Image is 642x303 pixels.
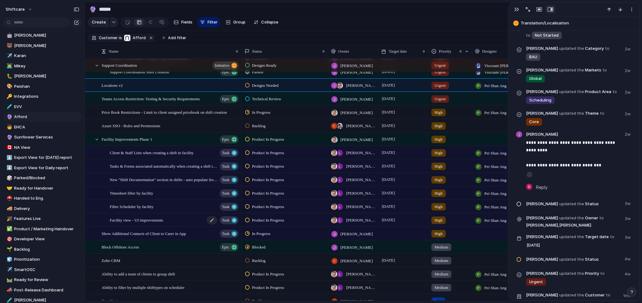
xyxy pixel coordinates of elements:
div: 🎨 [7,83,11,90]
div: 🐛 [7,73,11,80]
button: ⬇️ [6,154,12,161]
a: ✈️SmartOSC [3,265,82,274]
span: Locations v2 [102,81,123,89]
span: Customer [99,35,118,41]
div: ⬇️Export View for Daily report [3,163,82,173]
span: updated the [559,215,584,221]
button: 🎨 [6,83,12,90]
div: ✅ [7,225,11,232]
span: Group [233,19,245,25]
span: EHCA [14,124,79,130]
div: 🌱Backlog [3,245,82,254]
span: Designs Ready [252,62,276,69]
a: 🎯Developer View [3,234,82,244]
span: to [599,215,604,221]
span: Fields [181,19,192,25]
span: Product / Marketing Handover [14,226,79,232]
span: Owner [526,214,621,228]
span: High [434,163,443,170]
span: Mikey [14,63,79,69]
span: [PERSON_NAME] [526,45,558,52]
span: [PERSON_NAME] [526,67,558,73]
div: 🎨Peishan [3,82,82,91]
span: [PERSON_NAME] , [PERSON_NAME] [346,163,376,170]
span: High [434,190,443,196]
div: 🐻 [7,42,11,49]
span: [DATE] [380,189,397,197]
button: 📣 [6,287,12,293]
a: 👨‍💻Mikey [3,61,82,71]
div: 🚚 [7,205,11,212]
a: ✅Product / Marketing Handover [3,224,82,234]
span: to [600,270,605,277]
div: 🧊 [7,256,11,263]
button: ✈️ [6,267,12,273]
span: Urgent [434,82,446,89]
span: Export View for [DATE] report [14,154,79,161]
span: Priority [439,48,451,55]
a: 🧒EHCA [3,123,82,132]
span: High [434,136,443,143]
span: 2w [625,45,632,52]
span: Reply [536,184,548,191]
span: [PERSON_NAME] [526,215,558,221]
div: 👨‍💻 [7,62,11,70]
span: Ready for Handover [14,185,79,191]
span: Epic [222,95,229,103]
div: 🤝Ready for Handover [3,184,82,193]
span: Pei Shan Ang [484,191,507,197]
div: 🇨🇦 [7,144,11,151]
a: 🤖[PERSON_NAME] [3,31,82,40]
span: Backlog [252,123,266,129]
span: updated the [559,67,584,73]
div: 🤖 [7,32,11,39]
button: ⛑️ [6,195,12,201]
div: 🌱 [7,246,11,253]
span: High [434,177,443,183]
span: [PERSON_NAME] [14,32,79,39]
button: 🔮 [88,4,98,14]
span: [PERSON_NAME] [340,63,373,69]
a: 🐛[PERSON_NAME] [3,71,82,81]
span: Task [222,189,229,198]
span: Product In Progress [252,177,284,183]
span: Timesheet filter by facility [110,189,153,196]
span: [PERSON_NAME] [14,73,79,79]
span: Owner [338,48,349,55]
span: Status [526,199,621,208]
a: 🎉Features Live [3,214,82,223]
span: updated the [559,89,584,95]
span: Export View for Daily report [14,165,79,171]
span: 2w [625,66,632,74]
span: [PERSON_NAME] [526,131,558,138]
div: 🧒 [7,123,11,131]
a: 🔮Afford [3,112,82,122]
button: 🤝 [6,185,12,191]
button: Epic [220,135,239,144]
span: [DATE] [380,216,397,224]
span: SmartOSC [14,267,79,273]
span: High [434,123,443,129]
button: Afford [123,34,147,41]
span: BAU [529,54,537,60]
span: Pei Shan Ang [484,150,507,156]
span: Task [222,149,229,157]
span: to [526,32,530,39]
span: Product In Progress [252,204,284,210]
span: Sunflower Services [14,134,79,140]
span: [PERSON_NAME] [526,201,558,207]
span: Teams Access Restriction: Testing & Security Requirements [102,95,200,102]
button: 🐛 [6,73,12,79]
span: shiftcare [6,6,25,13]
span: Pei Shan Ang [484,204,507,210]
div: 🔮 [7,113,11,121]
button: Task [220,216,239,224]
span: Product In Progress [252,150,284,156]
button: 🎉 [6,216,12,222]
button: 🛤️ [6,277,12,283]
span: Integrations [14,93,79,100]
button: Epic [220,243,239,251]
button: Task [220,162,239,170]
